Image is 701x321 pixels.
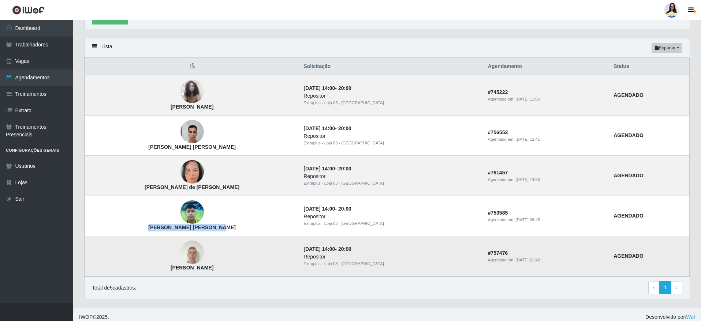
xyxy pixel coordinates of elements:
[180,151,204,193] img: Jessica Marcolino Nascimento de Jesus
[338,125,351,131] time: 20:00
[338,85,351,91] time: 20:00
[614,213,644,219] strong: AGENDADO
[148,144,236,150] strong: [PERSON_NAME] [PERSON_NAME]
[516,218,540,222] time: [DATE] 08:45
[303,166,335,171] time: [DATE] 14:00
[671,281,682,294] a: Next
[488,250,508,256] strong: # 757476
[303,125,351,131] strong: -
[659,281,672,294] a: 1
[303,261,479,267] div: Extraplus - Loja 03 - [GEOGRAPHIC_DATA]
[180,197,204,228] img: Igor Sousa Brito Barbosa
[484,58,609,75] th: Agendamento
[303,92,479,100] div: Repositor
[609,58,689,75] th: Status
[303,206,351,212] strong: -
[516,97,540,101] time: [DATE] 11:06
[92,284,136,292] p: Total de 5 cadastros.
[488,257,605,263] div: Agendado em:
[488,136,605,143] div: Agendado em:
[303,220,479,227] div: Extraplus - Loja 03 - [GEOGRAPHIC_DATA]
[653,284,655,290] span: ‹
[614,92,644,98] strong: AGENDADO
[614,132,644,138] strong: AGENDADO
[171,104,213,110] strong: [PERSON_NAME]
[516,137,540,141] time: [DATE] 12:41
[303,125,335,131] time: [DATE] 14:00
[614,253,644,259] strong: AGENDADO
[303,206,335,212] time: [DATE] 14:00
[303,132,479,140] div: Repositor
[145,184,239,190] strong: [PERSON_NAME] de [PERSON_NAME]
[488,129,508,135] strong: # 756553
[516,258,540,262] time: [DATE] 21:42
[648,281,682,294] nav: pagination
[303,166,351,171] strong: -
[685,314,695,320] a: iWof
[303,246,335,252] time: [DATE] 14:00
[338,206,351,212] time: 20:00
[516,177,540,182] time: [DATE] 14:56
[676,284,678,290] span: ›
[338,166,351,171] time: 20:00
[488,170,508,175] strong: # 761457
[645,313,695,321] span: Desenvolvido por
[303,85,351,91] strong: -
[303,140,479,146] div: Extraplus - Loja 03 - [GEOGRAPHIC_DATA]
[488,89,508,95] strong: # 745222
[303,100,479,106] div: Extraplus - Loja 03 - [GEOGRAPHIC_DATA]
[303,246,351,252] strong: -
[648,281,660,294] a: Previous
[303,85,335,91] time: [DATE] 14:00
[148,224,236,230] strong: [PERSON_NAME] [PERSON_NAME]
[171,265,213,271] strong: [PERSON_NAME]
[488,177,605,183] div: Agendado em:
[85,38,690,58] div: Lista
[180,116,204,147] img: João Victor Francisconi Coelho
[303,173,479,180] div: Repositor
[303,180,479,186] div: Extraplus - Loja 03 - [GEOGRAPHIC_DATA]
[79,313,109,321] span: © 2025 .
[299,58,483,75] th: Solicitação
[12,5,45,15] img: CoreUI Logo
[488,210,508,216] strong: # 753585
[180,237,204,268] img: Edson Souza Costa
[303,253,479,261] div: Repositor
[488,96,605,102] div: Agendado em:
[614,173,644,178] strong: AGENDADO
[79,314,93,320] span: IWOF
[180,76,204,107] img: Juliely Bina dos Santos
[338,246,351,252] time: 20:00
[488,217,605,223] div: Agendado em:
[303,213,479,220] div: Repositor
[652,43,682,53] button: Exportar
